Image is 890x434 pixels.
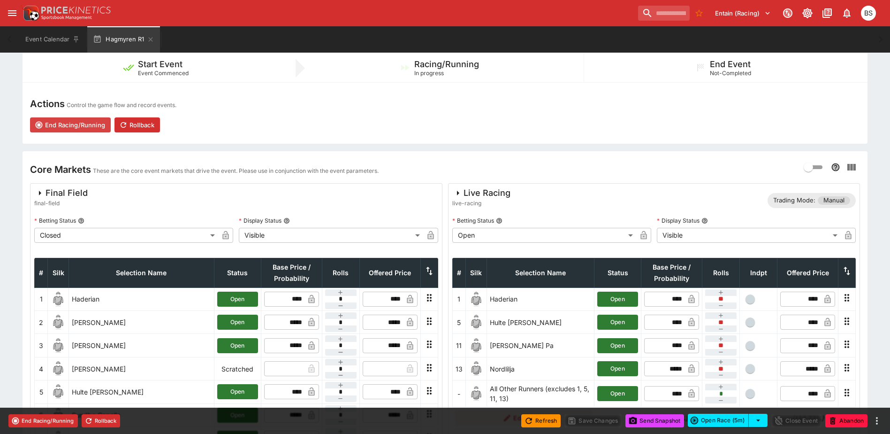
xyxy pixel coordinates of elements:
div: Open [452,228,636,243]
img: PriceKinetics Logo [21,4,39,23]
img: runner 2 [51,315,66,330]
td: [PERSON_NAME] Pa [487,334,594,357]
span: In progress [414,70,444,77]
img: runner 1 [51,292,66,307]
button: Open Race (5m) [688,414,749,427]
button: Brendan Scoble [858,3,879,23]
button: End Racing/Running [30,117,111,132]
button: Refresh [521,414,561,427]
button: more [871,415,882,426]
th: Status [594,258,641,287]
img: runner 4 [51,361,66,376]
button: Rollback [114,117,160,132]
span: Mark an event as closed and abandoned. [825,415,867,425]
button: open drawer [4,5,21,22]
h4: Actions [30,98,65,110]
img: runner 5 [469,315,484,330]
button: select merge strategy [749,414,768,427]
td: 5 [35,380,48,403]
button: Select Tenant [709,6,776,21]
h5: Racing/Running [414,59,479,70]
button: Send Snapshot [625,414,684,427]
td: - [452,380,465,407]
button: Open [217,338,258,353]
td: Haderian [69,287,214,310]
button: Event Calendar [20,26,85,53]
th: # [35,258,48,287]
div: Visible [239,228,423,243]
th: Selection Name [69,258,214,287]
button: Betting Status [496,217,502,224]
img: blank-silk.png [469,386,484,401]
span: live-racing [452,199,510,208]
img: runner 11 [469,338,484,353]
img: runner 3 [51,338,66,353]
button: Documentation [819,5,836,22]
th: Selection Name [487,258,594,287]
img: runner 1 [469,292,484,307]
th: Offered Price [777,258,838,287]
button: Open [217,315,258,330]
img: runner 13 [469,361,484,376]
td: 13 [452,357,465,380]
button: End Racing/Running [8,414,78,427]
th: Status [214,258,261,287]
td: [PERSON_NAME] [69,357,214,380]
p: Display Status [657,217,700,225]
button: Open [597,361,638,376]
button: Rollback [82,414,120,427]
button: Open [217,292,258,307]
td: 2 [35,311,48,334]
th: Rolls [702,258,740,287]
td: Hulte [PERSON_NAME] [487,311,594,334]
p: Betting Status [34,217,76,225]
button: Open [217,384,258,399]
div: Live Racing [452,187,510,199]
button: Notifications [838,5,855,22]
td: [PERSON_NAME] [69,311,214,334]
th: Base Price / Probability [641,258,702,287]
p: These are the core event markets that drive the event. Please use in conjunction with the event p... [93,166,379,176]
span: Event Commenced [138,70,189,77]
button: Open [597,386,638,401]
th: Offered Price [359,258,420,287]
th: # [452,258,465,287]
th: Silk [48,258,69,287]
button: Display Status [701,217,708,224]
td: Hulte [PERSON_NAME] [69,380,214,403]
button: No Bookmarks [692,6,707,21]
div: Visible [657,228,841,243]
div: Brendan Scoble [861,6,876,21]
td: 11 [452,334,465,357]
div: Final Field [34,187,88,199]
td: 1 [35,287,48,310]
button: Open [597,292,638,307]
button: Betting Status [78,217,84,224]
span: Not-Completed [710,70,751,77]
span: final-field [34,199,88,208]
td: 4 [35,357,48,380]
h4: Core Markets [30,163,91,176]
button: Abandon [825,414,867,427]
p: Trading Mode: [773,196,815,205]
button: Toggle light/dark mode [799,5,816,22]
img: PriceKinetics [41,7,111,14]
th: Base Price / Probability [261,258,322,287]
img: Sportsbook Management [41,15,92,20]
span: Manual [818,196,850,205]
th: Silk [465,258,487,287]
td: [PERSON_NAME] [69,334,214,357]
p: Display Status [239,217,281,225]
td: 6 [35,403,48,426]
button: Display Status [283,217,290,224]
button: Connected to PK [779,5,796,22]
h5: Start Event [138,59,183,70]
div: split button [688,414,768,427]
img: runner 5 [51,384,66,399]
button: Open [597,338,638,353]
h5: End Event [710,59,751,70]
td: 3 [35,334,48,357]
th: Independent [740,258,777,287]
button: Open [597,315,638,330]
th: Rolls [322,258,359,287]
